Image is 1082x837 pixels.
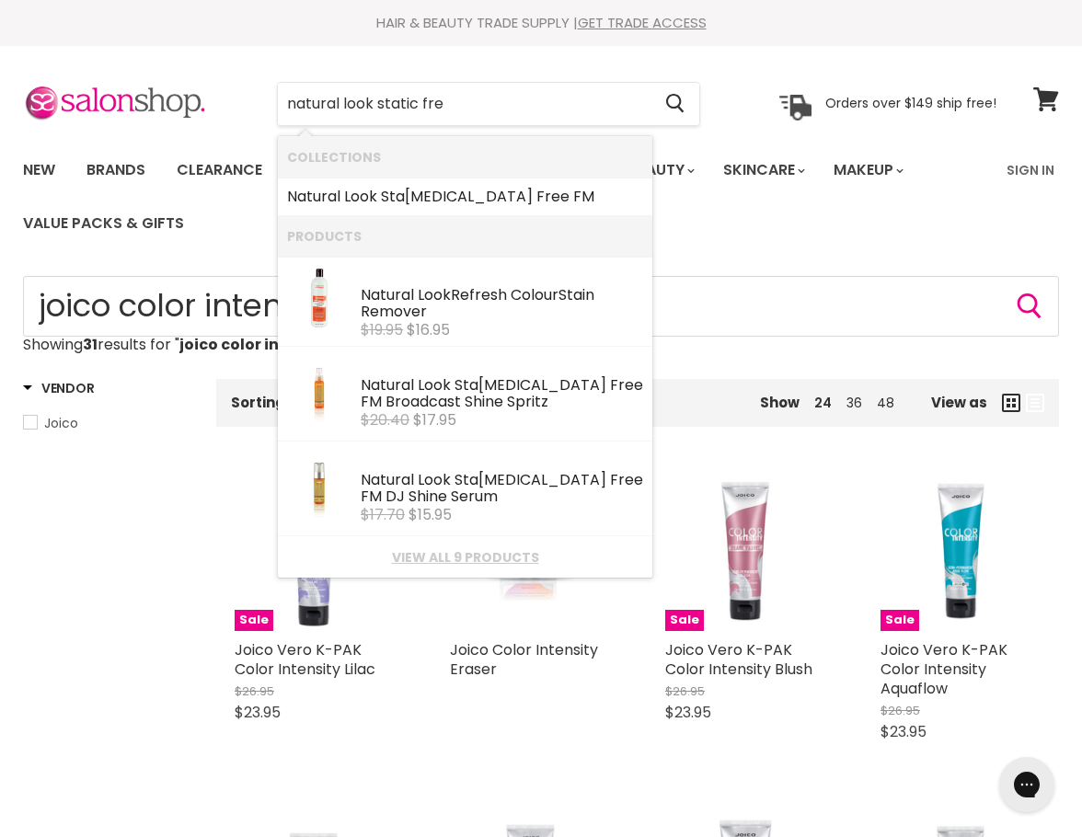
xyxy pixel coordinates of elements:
a: Value Packs & Gifts [9,204,198,243]
a: Sign In [996,151,1065,189]
b: Look [418,469,451,490]
input: Search [278,83,650,125]
form: Product [277,82,700,126]
span: $26.95 [881,702,920,719]
a: Joico Vero K-PAK Color Intensity BlushSale [665,471,825,631]
s: $19.95 [361,319,403,340]
img: Broadcast-shine-spritz_200x.jpg [294,356,345,433]
b: Look [418,284,451,305]
p: Showing results for " " [23,337,1059,353]
a: [MEDICAL_DATA] Free FM [287,182,643,212]
li: Products: Natural Look Static Free FM DJ Shine Serum [278,441,652,536]
span: Sale [235,610,273,631]
a: 48 [877,394,894,412]
strong: 31 [83,334,98,355]
span: Show [760,393,800,412]
a: New [9,151,69,189]
b: Sta [455,469,478,490]
div: [MEDICAL_DATA] Free FM Broadcast Shine Spritz [361,377,643,412]
div: Refresh Colour in Remover [361,287,643,322]
a: Joico Vero K-PAK Color Intensity Aquaflow [881,639,1007,699]
span: $23.95 [665,702,711,723]
li: Collections [278,136,652,178]
span: $17.95 [413,409,456,430]
span: $23.95 [881,721,927,742]
li: View All [278,536,652,578]
input: Search [23,276,1059,337]
ul: Main menu [9,143,996,250]
span: $26.95 [665,682,705,700]
span: View as [931,395,987,410]
a: Joico Vero K-PAK Color Intensity LilacSale [235,471,395,631]
li: Products [278,215,652,257]
a: Makeup [820,151,915,189]
a: 36 [846,394,862,412]
a: GET TRADE ACCESS [578,13,707,32]
a: Joico Vero K-PAK Color Intensity Blush [665,639,812,680]
b: Sta [381,186,405,207]
a: Joico Vero K-PAK Color Intensity AquaflowSale [881,471,1041,631]
iframe: Gorgias live chat messenger [990,751,1064,819]
li: Collections: Natural Look Static Free FM [278,178,652,216]
b: Natural [287,186,340,207]
img: Joico Vero K-PAK Color Intensity Aquaflow [881,471,1041,631]
a: Joico Vero K-PAK Color Intensity Lilac [235,639,375,680]
a: Beauty [616,151,706,189]
img: natural-look-refresh-colour-stain-remover__53601.1628519709.1280.1280.webp [287,266,351,330]
li: Products: Natural Look Refresh Colour Stain Remover [278,257,652,347]
b: Look [344,186,377,207]
a: Skincare [709,151,816,189]
span: $26.95 [235,682,274,700]
h3: Vendor [23,379,94,397]
form: Product [23,276,1059,337]
a: Clearance [163,151,276,189]
a: View all 9 products [287,550,643,565]
strong: joico color intensity [179,334,335,355]
b: Natural [361,374,414,396]
div: [MEDICAL_DATA] Free FM DJ Shine Serum [361,472,643,507]
img: Joico Vero K-PAK Color Intensity Lilac [261,471,368,631]
span: Sale [881,610,919,631]
p: Orders over $149 ship free! [825,95,996,111]
b: Look [418,374,451,396]
span: Joico [44,414,78,432]
span: $23.95 [235,702,281,723]
b: Sta [558,284,582,305]
li: Products: Natural Look Static Free FM Broadcast Shine Spritz [278,347,652,441]
b: Natural [361,284,414,305]
a: 24 [814,394,832,412]
button: Search [650,83,699,125]
span: $15.95 [409,504,452,525]
img: DJ-shine-serum_200x.jpg [294,451,345,528]
a: Brands [73,151,159,189]
s: $17.70 [361,504,405,525]
s: $20.40 [361,409,409,430]
b: Sta [455,374,478,396]
span: $16.95 [407,319,450,340]
span: Sale [665,610,704,631]
label: Sorting [231,395,285,410]
b: Natural [361,469,414,490]
a: Joico Color Intensity Eraser [450,639,598,680]
img: Joico Vero K-PAK Color Intensity Blush [665,471,825,631]
a: Joico [23,413,193,433]
button: Search [1015,292,1044,321]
